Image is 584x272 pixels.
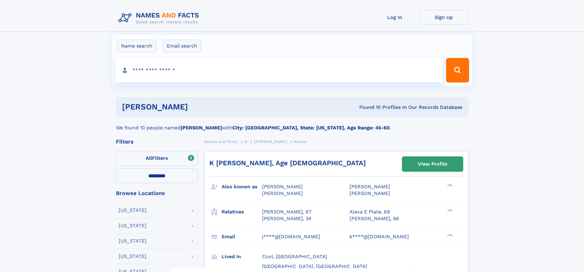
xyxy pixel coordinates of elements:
[262,254,327,259] span: Cool, [GEOGRAPHIC_DATA]
[418,157,447,171] div: View Profile
[222,207,262,217] h3: Relatives
[349,190,390,196] span: [PERSON_NAME]
[222,251,262,262] h3: Lived in
[222,182,262,192] h3: Also known as
[119,208,147,213] div: [US_STATE]
[446,208,453,212] div: ❯
[254,140,287,144] span: [PERSON_NAME]
[402,157,463,171] a: View Profile
[119,223,147,228] div: [US_STATE]
[116,190,198,196] div: Browse Locations
[116,139,198,144] div: Filters
[204,138,238,145] a: Names and Facts
[116,151,198,166] label: Filters
[119,254,147,259] div: [US_STATE]
[119,239,147,243] div: [US_STATE]
[181,125,222,131] b: [PERSON_NAME]
[116,117,468,132] div: We found 10 people named with .
[222,232,262,242] h3: Email
[163,40,201,52] label: Email search
[349,215,399,222] a: [PERSON_NAME], 96
[262,190,303,196] span: [PERSON_NAME]
[116,10,204,26] img: Logo Names and Facts
[349,184,390,190] span: [PERSON_NAME]
[370,10,419,25] a: Log In
[122,103,274,111] h1: [PERSON_NAME]
[262,263,367,269] span: [GEOGRAPHIC_DATA], [GEOGRAPHIC_DATA]
[254,138,287,145] a: [PERSON_NAME]
[245,138,247,145] a: B
[262,215,311,222] a: [PERSON_NAME], 34
[294,140,307,144] span: Karina
[117,40,156,52] label: Name search
[419,10,468,25] a: Sign Up
[349,209,390,215] a: Alexa E Plate, 69
[262,184,303,190] span: [PERSON_NAME]
[446,58,469,82] button: Search Button
[262,209,311,215] a: [PERSON_NAME], 67
[115,58,444,82] input: search input
[446,233,453,237] div: ❯
[273,104,462,111] div: Found 10 Profiles In Our Records Database
[245,140,247,144] span: B
[209,159,366,167] a: K [PERSON_NAME], Age [DEMOGRAPHIC_DATA]
[146,155,152,161] span: All
[446,183,453,187] div: ❯
[232,125,390,131] b: City: [GEOGRAPHIC_DATA], State: [US_STATE], Age Range: 45-60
